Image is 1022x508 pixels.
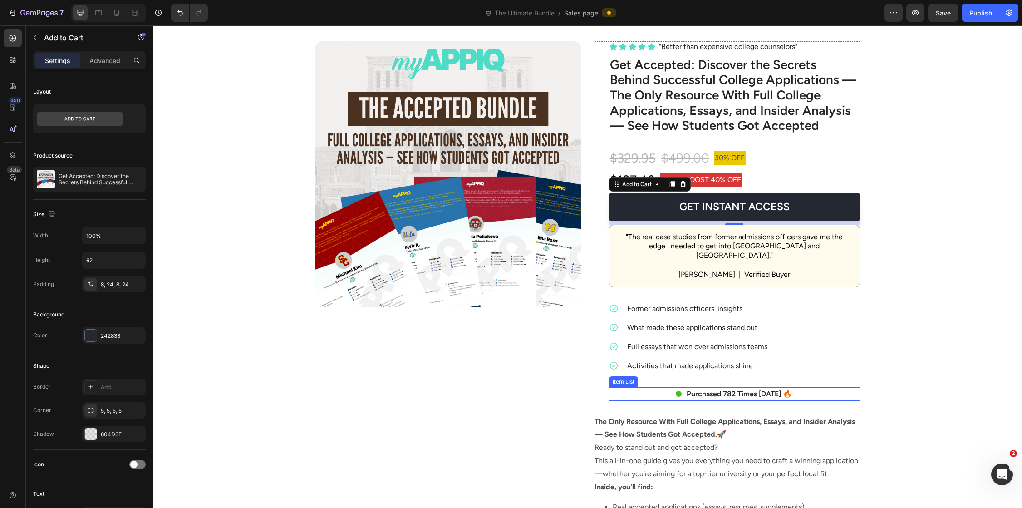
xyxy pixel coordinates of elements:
[442,392,702,414] strong: The Only Resource With Full College Applications, Essays, and Insider Analysis — See How Students...
[467,245,696,254] p: [PERSON_NAME] | Verified Buyer
[558,8,560,18] span: /
[458,352,483,360] div: Item List
[33,152,73,160] div: Product source
[4,4,68,22] button: 7
[33,232,48,240] div: Width
[1010,450,1017,457] span: 2
[564,8,598,18] span: Sales page
[442,392,702,414] p: 🚀
[33,406,51,414] div: Corner
[474,316,614,327] p: Full essays that won over admissions teams
[457,146,502,163] p: $197.40
[442,418,705,453] p: Ready to stand out and get accepted? This all-in-one guide gives you everything you need to craft...
[33,280,54,288] div: Padding
[89,56,120,65] p: Advanced
[969,8,992,18] div: Publish
[493,8,556,18] span: The Ultimate Bundle
[59,173,142,186] p: Get Accepted: Discover the Secrets Behind Successful College Applications — The Only Resource Wit...
[457,125,503,140] s: $329.95
[33,460,44,469] div: Icon
[9,97,22,104] div: 450
[33,256,50,264] div: Height
[83,227,145,244] input: Auto
[33,430,54,438] div: Shadow
[456,31,707,109] h2: Get Accepted: Discover the Secrets Behind Successful College Applications — The Only Resource Wit...
[44,32,121,43] p: Add to Cart
[153,25,1022,508] iframe: Design area
[928,4,958,22] button: Save
[442,457,500,466] strong: Inside, you'll find:
[101,281,143,289] div: 8, 24, 8, 24
[936,9,951,17] span: Save
[33,490,44,498] div: Text
[474,297,614,308] p: What made these applications stand out
[474,335,614,346] p: Activities that made applications shine
[33,88,51,96] div: Layout
[37,170,55,188] img: product feature img
[33,208,57,221] div: Size
[467,207,696,235] p: "The real case studies from former admissions officers gave me the edge I needed to get into [GEO...
[101,383,143,391] div: Add...
[101,332,143,340] div: 242833
[562,126,592,139] p: 30% OFF
[474,278,614,289] p: Former admissions officers' insights
[101,407,143,415] div: 5, 5, 5, 5
[171,4,208,22] div: Undo/Redo
[467,155,501,163] div: Add to Cart
[456,168,707,196] button: Get Instant Access
[59,7,64,18] p: 7
[33,383,51,391] div: Border
[83,252,145,268] input: Auto
[962,4,1000,22] button: Publish
[33,331,47,340] div: Color
[534,363,639,374] p: Purchased 782 Times [DATE] 🔥
[508,148,588,161] p: EXTRA BOOST 40% OFF
[526,175,637,188] div: Get Instant Access
[991,464,1013,485] iframe: Intercom live chat
[507,123,557,142] div: $499.00
[101,430,143,439] div: 604D3E
[7,166,22,173] div: Beta
[33,362,49,370] div: Shape
[45,56,70,65] p: Settings
[460,475,707,488] li: Real accepted applications (essays, resumes, supplements)
[33,311,64,319] div: Background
